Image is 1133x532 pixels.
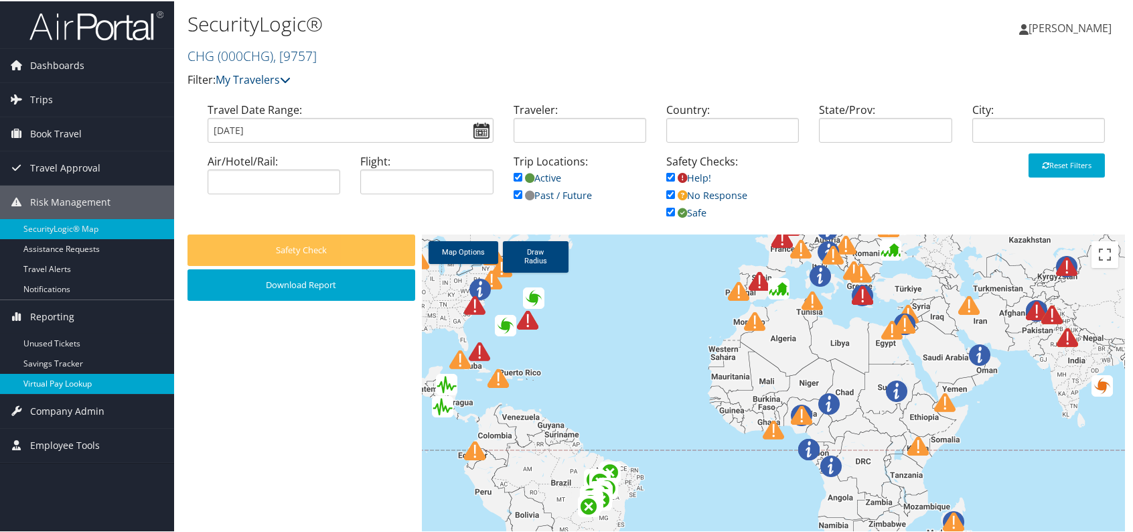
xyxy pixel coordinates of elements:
span: Travel Approval [30,150,100,184]
div: Safety Checks: [656,152,809,233]
div: Air/Hotel/Rail: [198,152,350,204]
div: Trip Locations: [504,152,656,216]
div: Green alert for tropical cyclone HUMBERTO-25. Population affected by Category 1 (120 km/h) wind s... [518,281,550,313]
div: Green forest fire alert in Brazil [573,489,605,521]
a: Map Options [429,240,498,263]
div: Green forest fire alert in Brazil [591,471,623,503]
span: Reporting [30,299,74,332]
div: Green earthquake alert (Magnitude 4.9M, Depth:46.493km) in Nicaragua 01/10/2025 11:59 UTC, 1.1 mi... [427,389,459,421]
img: airportal-logo.png [29,9,163,40]
div: Green alert for tropical cyclone IMELDA-25. Population affected by Category 1 (120 km/h) wind spe... [489,308,522,340]
a: [PERSON_NAME] [1019,7,1125,47]
div: Green forest fire alert in Brazil [575,486,607,518]
span: ( 000CHG ) [218,46,273,64]
a: Past / Future [514,188,592,200]
span: Employee Tools [30,427,100,461]
a: My Travelers [216,71,291,86]
span: Trips [30,82,53,115]
a: Draw Radius [503,240,569,271]
div: Green forest fire alert in Brazil [594,455,626,487]
div: Green flood alert in Spain [763,271,795,304]
span: , [ 9757 ] [273,46,317,64]
div: Flight: [350,152,503,204]
div: Green forest fire alert in Brazil [584,464,616,496]
a: Active [514,170,561,183]
div: State/Prov: [809,101,962,152]
a: Safe [666,205,706,218]
button: Toggle fullscreen view [1091,240,1118,267]
div: Travel Date Range: [198,101,504,152]
div: Green flood alert in Ukraine [875,232,907,265]
div: Green forest fire alert in Brazil [575,479,607,511]
span: [PERSON_NAME] [1029,19,1112,34]
div: Orange alert for tropical cyclone ONE-25. Population affected by Category 1 (120 km/h) wind speed... [1086,369,1118,401]
div: Traveler: [504,101,656,152]
h1: SecurityLogic® [187,9,812,37]
span: Risk Management [30,184,110,218]
a: Help! [666,170,711,183]
div: Green forest fire alert in Brazil [586,476,618,509]
span: Dashboards [30,48,84,81]
div: Green earthquake alert (Magnitude 4.6M, Depth:10km) in Honduras 01/10/2025 02:35 UTC, 30 thousand... [431,367,463,399]
button: Download Report [187,268,415,300]
span: Book Travel [30,116,82,149]
div: Green forest fire alert in Brazil [577,484,609,516]
a: No Response [666,188,747,200]
a: CHG [187,46,317,64]
button: Reset Filters [1029,152,1105,176]
div: Green forest fire alert in Brazil [585,474,617,507]
div: Green forest fire alert in Brazil [579,462,611,494]
p: Filter: [187,70,812,88]
div: City: [962,101,1115,152]
button: Safety Check [187,233,415,265]
div: Country: [656,101,809,152]
span: Company Admin [30,393,104,427]
div: Green forest fire alert in Brazil [585,482,617,515]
